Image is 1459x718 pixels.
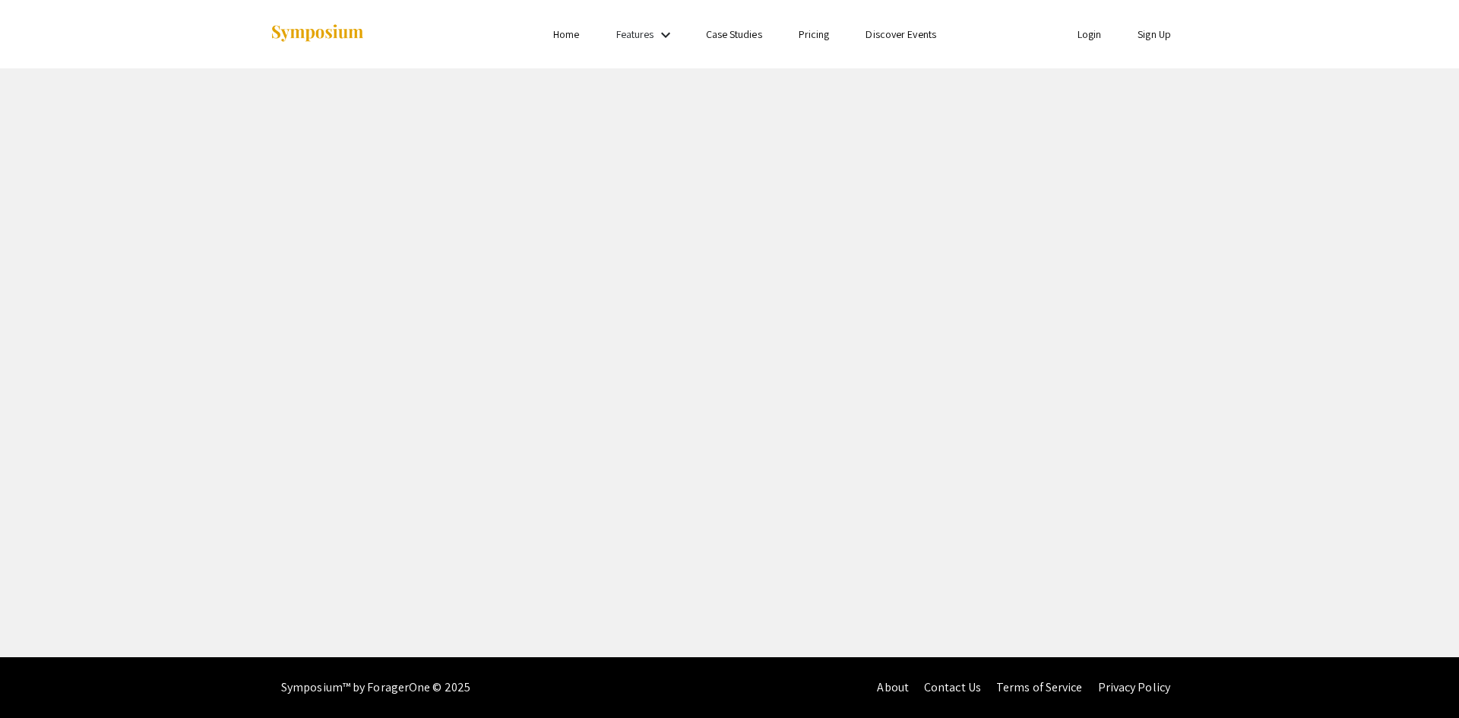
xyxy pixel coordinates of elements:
a: About [877,679,909,695]
a: Terms of Service [996,679,1083,695]
a: Contact Us [924,679,981,695]
div: Symposium™ by ForagerOne © 2025 [281,657,470,718]
a: Home [553,27,579,41]
a: Features [616,27,654,41]
a: Privacy Policy [1098,679,1170,695]
a: Sign Up [1138,27,1171,41]
a: Discover Events [866,27,936,41]
a: Login [1078,27,1102,41]
img: Symposium by ForagerOne [270,24,365,44]
mat-icon: Expand Features list [657,26,675,44]
a: Pricing [799,27,830,41]
a: Case Studies [706,27,762,41]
